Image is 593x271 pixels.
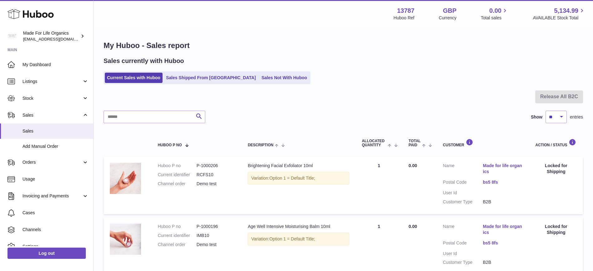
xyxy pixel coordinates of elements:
td: 1 [356,157,402,214]
dt: Huboo P no [158,163,197,169]
dd: B2B [483,259,523,265]
dt: Customer Type [443,199,483,205]
span: 0.00 [409,163,417,168]
span: Sales [22,128,89,134]
span: Total sales [481,15,508,21]
span: Orders [22,159,82,165]
dt: Postal Code [443,240,483,248]
dd: Demo test [197,242,235,248]
h1: My Huboo - Sales report [104,41,583,51]
div: Brightening Facial Exfoliator 10ml [248,163,349,169]
div: Made For Life Organics [23,30,79,42]
a: Sales Shipped From [GEOGRAPHIC_DATA] [164,73,258,83]
span: Stock [22,95,82,101]
label: Show [531,114,542,120]
a: bs5 8fs [483,240,523,246]
span: Usage [22,176,89,182]
dd: RCFS10 [197,172,235,178]
div: Huboo Ref [394,15,415,21]
a: Made for life organics [483,163,523,175]
a: Log out [7,248,86,259]
dt: Channel order [158,181,197,187]
div: Customer [443,139,523,147]
strong: 13787 [397,7,415,15]
dd: P-1000196 [197,224,235,230]
div: Locked for Shipping [535,163,577,175]
span: Add Manual Order [22,143,89,149]
span: entries [570,114,583,120]
a: Current Sales with Huboo [105,73,163,83]
span: Description [248,143,273,147]
span: Settings [22,244,89,249]
img: age-well-intensive-moisturising-balm-10ml-imb10-5.jpg [110,224,141,255]
span: AVAILABLE Stock Total [533,15,586,21]
span: Option 1 = Default Title; [269,236,315,241]
dt: Current identifier [158,172,197,178]
h2: Sales currently with Huboo [104,57,184,65]
a: Sales Not With Huboo [259,73,309,83]
span: Sales [22,112,82,118]
dt: User Id [443,251,483,257]
div: Variation: [248,233,349,245]
div: Action / Status [535,139,577,147]
strong: GBP [443,7,456,15]
span: Total paid [409,139,421,147]
a: 5,134.99 AVAILABLE Stock Total [533,7,586,21]
dt: User Id [443,190,483,196]
div: Age Well Intensive Moisturising Balm 10ml [248,224,349,230]
span: Option 1 = Default Title; [269,176,315,181]
span: Huboo P no [158,143,182,147]
dd: Demo test [197,181,235,187]
a: 0.00 Total sales [481,7,508,21]
span: Cases [22,210,89,216]
dt: Name [443,163,483,176]
dt: Customer Type [443,259,483,265]
img: brightening-facial-exfoliator-10ml-rcfs10-5.jpg [110,163,141,194]
dt: Channel order [158,242,197,248]
a: Made for life organics [483,224,523,235]
dt: Postal Code [443,179,483,187]
dt: Huboo P no [158,224,197,230]
dd: IMB10 [197,233,235,239]
dt: Name [443,224,483,237]
span: [EMAIL_ADDRESS][DOMAIN_NAME] [23,36,92,41]
span: 0.00 [409,224,417,229]
dd: B2B [483,199,523,205]
span: My Dashboard [22,62,89,68]
div: Variation: [248,172,349,185]
img: internalAdmin-13787@internal.huboo.com [7,31,17,41]
span: 0.00 [489,7,502,15]
div: Currency [439,15,457,21]
span: Invoicing and Payments [22,193,82,199]
dd: P-1000206 [197,163,235,169]
a: bs5 8fs [483,179,523,185]
div: Locked for Shipping [535,224,577,235]
span: Listings [22,79,82,85]
dt: Current identifier [158,233,197,239]
span: Channels [22,227,89,233]
span: 5,134.99 [554,7,578,15]
span: ALLOCATED Quantity [362,139,386,147]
